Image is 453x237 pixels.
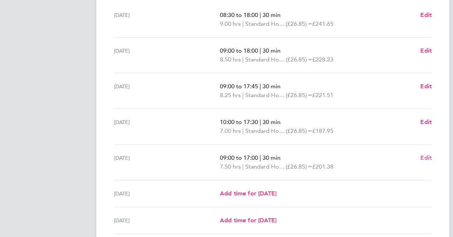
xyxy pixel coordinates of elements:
[114,118,220,135] div: [DATE]
[114,153,220,171] div: [DATE]
[220,154,258,161] span: 09:00 to 17:00
[220,189,277,198] a: Add time for [DATE]
[312,20,333,27] span: £241.65
[114,189,220,198] div: [DATE]
[245,162,286,171] span: Standard Hourly
[220,190,277,197] span: Add time for [DATE]
[263,118,281,125] span: 30 min
[263,83,281,90] span: 30 min
[220,127,241,134] span: 7.00 hrs
[260,11,261,18] span: |
[420,46,432,55] a: Edit
[220,217,277,224] span: Add time for [DATE]
[114,82,220,100] div: [DATE]
[286,127,312,134] span: (£26.85) =
[420,83,432,90] span: Edit
[420,47,432,54] span: Edit
[114,11,220,28] div: [DATE]
[260,47,261,54] span: |
[220,47,258,54] span: 09:00 to 18:00
[312,56,333,63] span: £228.23
[260,154,261,161] span: |
[420,82,432,91] a: Edit
[220,92,241,99] span: 8.25 hrs
[220,20,241,27] span: 9.00 hrs
[242,127,244,134] span: |
[263,154,281,161] span: 30 min
[114,46,220,64] div: [DATE]
[245,55,286,64] span: Standard Hourly
[245,20,286,28] span: Standard Hourly
[242,20,244,27] span: |
[220,83,258,90] span: 09:00 to 17:45
[260,83,261,90] span: |
[220,118,258,125] span: 10:00 to 17:30
[420,153,432,162] a: Edit
[245,91,286,100] span: Standard Hourly
[245,127,286,135] span: Standard Hourly
[263,47,281,54] span: 30 min
[312,127,333,134] span: £187.95
[286,56,312,63] span: (£26.85) =
[242,56,244,63] span: |
[420,118,432,127] a: Edit
[220,163,241,170] span: 7.50 hrs
[220,216,277,225] a: Add time for [DATE]
[220,11,258,18] span: 08:30 to 18:00
[260,118,261,125] span: |
[286,20,312,27] span: (£26.85) =
[420,11,432,18] span: Edit
[286,92,312,99] span: (£26.85) =
[312,163,333,170] span: £201.38
[420,118,432,125] span: Edit
[220,56,241,63] span: 8.50 hrs
[312,92,333,99] span: £221.51
[242,163,244,170] span: |
[114,216,220,225] div: [DATE]
[286,163,312,170] span: (£26.85) =
[242,92,244,99] span: |
[263,11,281,18] span: 30 min
[420,11,432,20] a: Edit
[420,154,432,161] span: Edit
